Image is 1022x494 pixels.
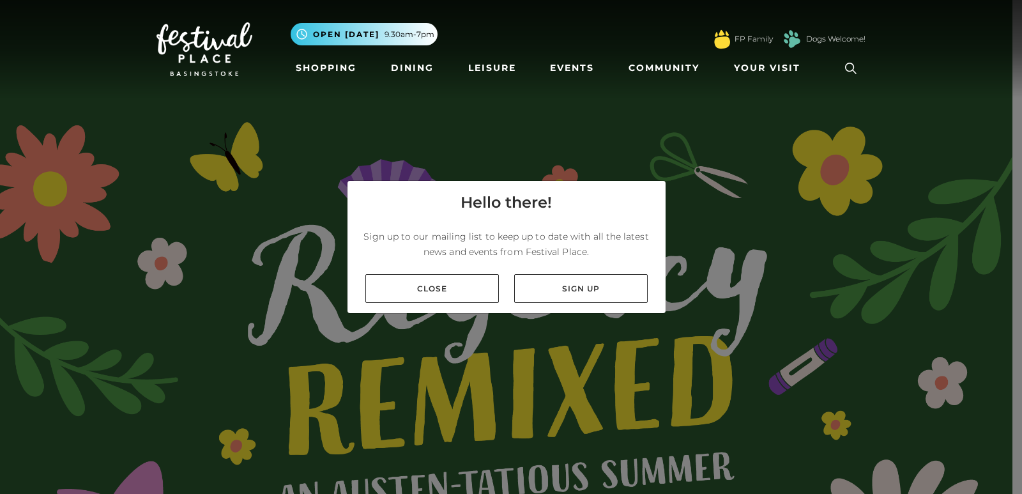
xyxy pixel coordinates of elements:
[386,56,439,80] a: Dining
[514,274,648,303] a: Sign up
[806,33,866,45] a: Dogs Welcome!
[385,29,434,40] span: 9.30am-7pm
[313,29,379,40] span: Open [DATE]
[291,23,438,45] button: Open [DATE] 9.30am-7pm
[545,56,599,80] a: Events
[461,191,552,214] h4: Hello there!
[156,22,252,76] img: Festival Place Logo
[463,56,521,80] a: Leisure
[734,61,800,75] span: Your Visit
[729,56,812,80] a: Your Visit
[735,33,773,45] a: FP Family
[358,229,655,259] p: Sign up to our mailing list to keep up to date with all the latest news and events from Festival ...
[623,56,705,80] a: Community
[291,56,362,80] a: Shopping
[365,274,499,303] a: Close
